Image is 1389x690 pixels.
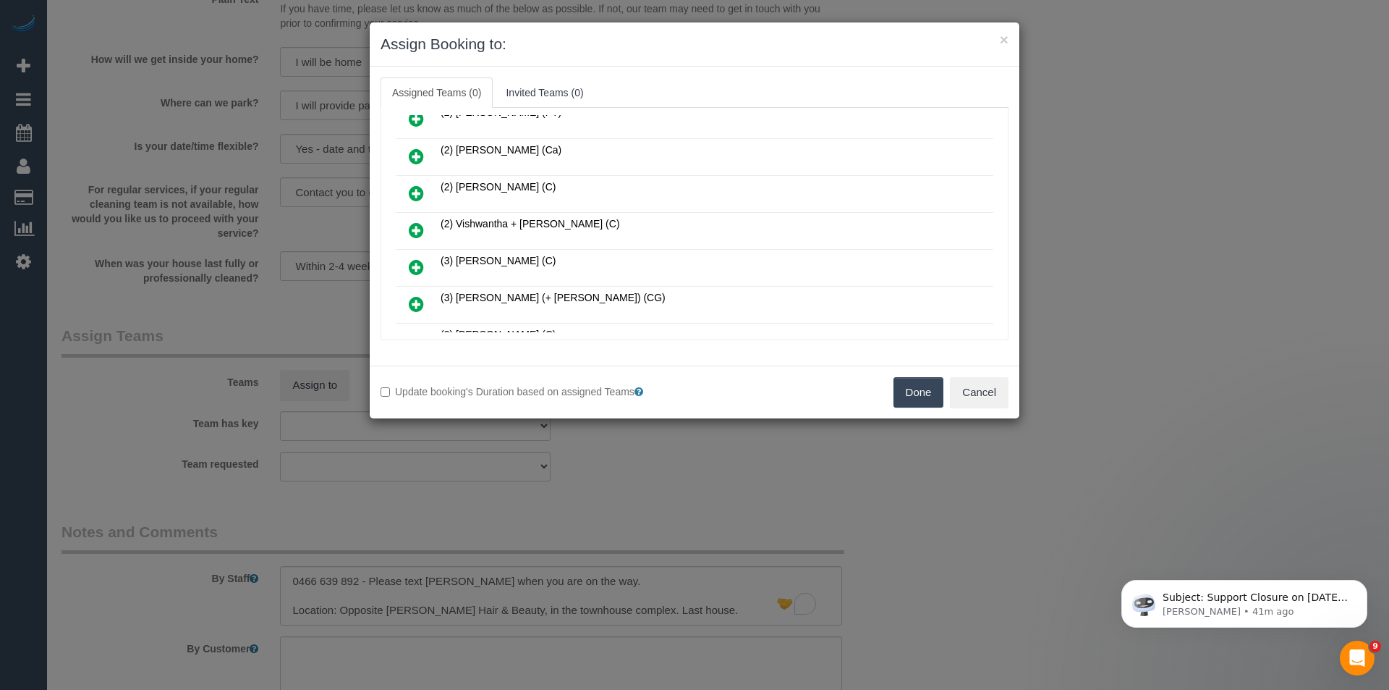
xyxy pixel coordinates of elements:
[381,384,684,399] label: Update booking's Duration based on assigned Teams
[381,77,493,108] a: Assigned Teams (0)
[1340,641,1375,676] iframe: Intercom live chat
[1369,641,1381,652] span: 9
[381,387,390,397] input: Update booking's Duration based on assigned Teams
[441,255,556,266] span: (3) [PERSON_NAME] (C)
[494,77,595,108] a: Invited Teams (0)
[950,377,1008,408] button: Cancel
[441,218,620,230] span: (2) Vishwantha + [PERSON_NAME] (C)
[381,33,1008,55] h3: Assign Booking to:
[1100,550,1389,651] iframe: Intercom notifications message
[441,181,556,193] span: (2) [PERSON_NAME] (C)
[441,292,666,303] span: (3) [PERSON_NAME] (+ [PERSON_NAME]) (CG)
[1000,32,1008,47] button: ×
[441,329,556,340] span: (3) [PERSON_NAME] (C)
[441,144,561,156] span: (2) [PERSON_NAME] (Ca)
[893,377,944,408] button: Done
